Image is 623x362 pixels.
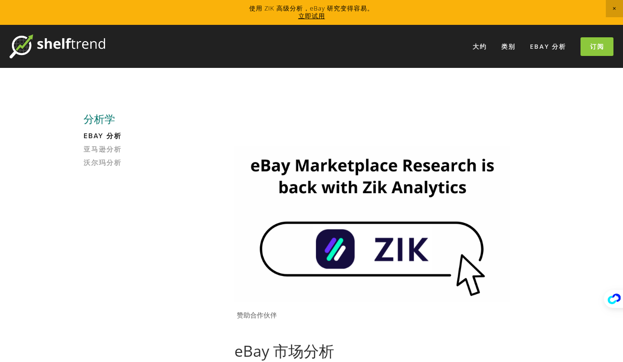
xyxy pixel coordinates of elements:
p: 赞助合作伙伴 [237,311,510,319]
a: eBay 分析 [524,39,572,55]
a: 大约 [466,39,493,55]
div: 类别 [495,39,522,55]
li: 分析学 [84,114,175,126]
a: eBay 分析 [84,132,175,145]
a: 沃尔玛分析 [84,159,175,172]
h1: eBay 市场分析 [234,342,510,360]
a: 立即试用 [298,11,325,20]
img: 货架趋势 [10,34,105,58]
a: 亚马逊分析 [84,145,175,159]
a: 订阅 [581,37,613,56]
img: Zik Analytics 搜索广告 [234,146,510,302]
